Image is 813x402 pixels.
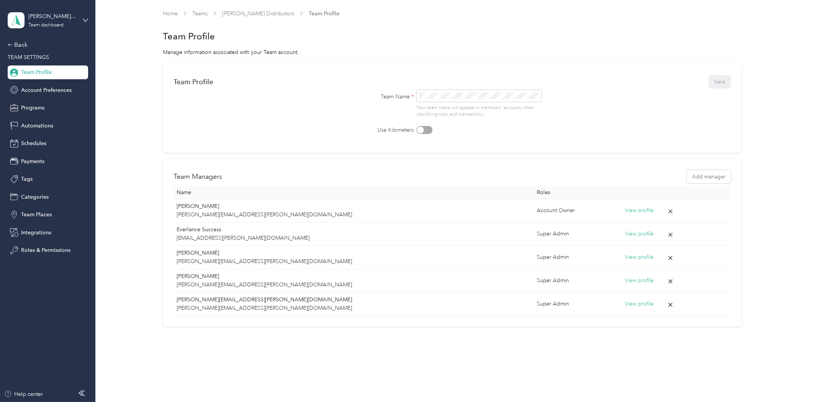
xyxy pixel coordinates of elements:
[537,230,619,238] div: Super Admin
[21,246,70,254] span: Roles & Permissions
[174,172,222,182] h2: Team Managers
[177,234,531,242] p: [EMAIL_ADDRESS][PERSON_NAME][DOMAIN_NAME]
[534,186,622,199] th: Roles
[28,12,76,20] div: [PERSON_NAME] Distributors
[177,296,531,304] p: [PERSON_NAME][EMAIL_ADDRESS][PERSON_NAME][DOMAIN_NAME]
[625,253,654,261] button: View profile
[177,211,531,219] p: [PERSON_NAME][EMAIL_ADDRESS][PERSON_NAME][DOMAIN_NAME]
[192,10,208,17] a: Teams
[21,68,52,76] span: Team Profile
[174,78,213,86] div: Team Profile
[8,40,84,49] div: Back
[177,304,531,312] p: [PERSON_NAME][EMAIL_ADDRESS][PERSON_NAME][DOMAIN_NAME]
[770,359,813,402] iframe: Everlance-gr Chat Button Frame
[21,122,53,130] span: Automations
[177,257,531,266] p: [PERSON_NAME][EMAIL_ADDRESS][PERSON_NAME][DOMAIN_NAME]
[21,157,44,165] span: Payments
[625,300,654,308] button: View profile
[625,206,654,215] button: View profile
[177,202,531,211] p: [PERSON_NAME]
[8,54,49,60] span: TEAM SETTINGS
[177,272,531,281] p: [PERSON_NAME]
[345,126,414,134] label: Use Kilometers
[687,170,731,183] button: Add manager
[537,300,619,308] div: Super Admin
[163,10,178,17] a: Home
[222,10,294,17] a: [PERSON_NAME] Distributors
[21,104,44,112] span: Programs
[537,253,619,261] div: Super Admin
[21,86,72,94] span: Account Preferences
[177,281,531,289] p: [PERSON_NAME][EMAIL_ADDRESS][PERSON_NAME][DOMAIN_NAME]
[21,211,52,219] span: Team Places
[163,48,742,56] div: Manage information associated with your Team account.
[537,276,619,285] div: Super Admin
[21,139,46,147] span: Schedules
[177,226,531,234] p: Everlance Success
[177,249,531,257] p: [PERSON_NAME]
[28,23,64,28] div: Team dashboard
[537,206,619,215] div: Account Owner
[625,276,654,285] button: View profile
[625,230,654,238] button: View profile
[345,93,414,101] label: Team Name
[309,10,339,18] span: Team Profile
[163,32,215,40] h1: Team Profile
[21,229,51,237] span: Integrations
[174,186,534,199] th: Name
[416,105,542,118] p: Your team name will appear in members’ accounts when classifying trips and transactions.
[21,193,49,201] span: Categories
[21,175,33,183] span: Tags
[4,390,43,398] button: Help center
